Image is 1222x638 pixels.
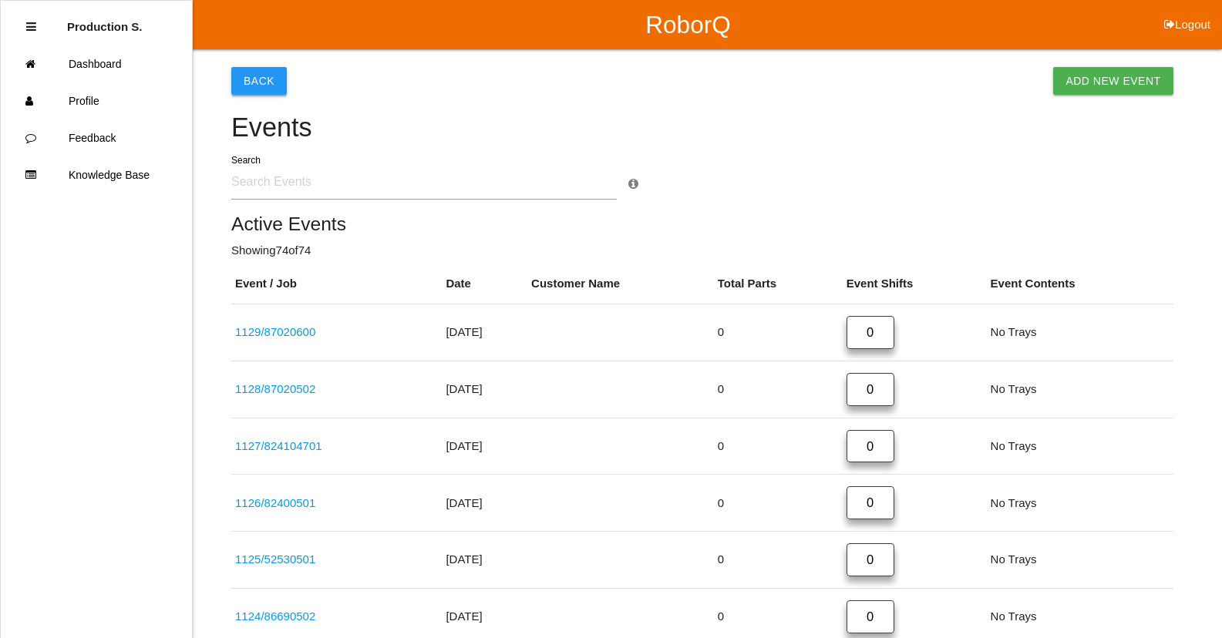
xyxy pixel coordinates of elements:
[1,45,192,82] a: Dashboard
[235,552,315,566] a: 1125/52530501
[714,418,843,475] td: 0
[231,164,617,200] input: Search Events
[714,361,843,418] td: 0
[442,361,527,418] td: [DATE]
[714,264,843,304] th: Total Parts
[847,600,894,633] a: 0
[847,430,894,463] a: 0
[1,156,192,193] a: Knowledge Base
[987,532,1173,589] td: No Trays
[847,373,894,406] a: 0
[235,609,315,623] a: 1124/86690502
[987,361,1173,418] td: No Trays
[231,213,1173,234] h5: Active Events
[847,316,894,349] a: 0
[1,82,192,119] a: Profile
[231,153,261,167] label: Search
[847,543,894,576] a: 0
[235,496,315,509] a: 1126/82400501
[231,113,1173,143] h4: Events
[714,475,843,532] td: 0
[235,382,315,395] a: 1128/87020502
[442,532,527,589] td: [DATE]
[442,475,527,532] td: [DATE]
[1053,67,1173,95] a: Add New Event
[442,418,527,475] td: [DATE]
[987,475,1173,532] td: No Trays
[1,119,192,156] a: Feedback
[628,177,638,190] a: Search Info
[987,304,1173,361] td: No Trays
[442,304,527,361] td: [DATE]
[235,325,315,338] a: 1129/87020600
[231,67,287,95] button: Back
[987,264,1173,304] th: Event Contents
[67,8,143,33] p: Production Shifts
[231,264,442,304] th: Event / Job
[527,264,714,304] th: Customer Name
[235,439,322,452] a: 1127/824104701
[714,532,843,589] td: 0
[231,242,1173,260] p: Showing 74 of 74
[843,264,987,304] th: Event Shifts
[26,8,36,45] div: Close
[442,264,527,304] th: Date
[847,486,894,519] a: 0
[987,418,1173,475] td: No Trays
[714,304,843,361] td: 0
